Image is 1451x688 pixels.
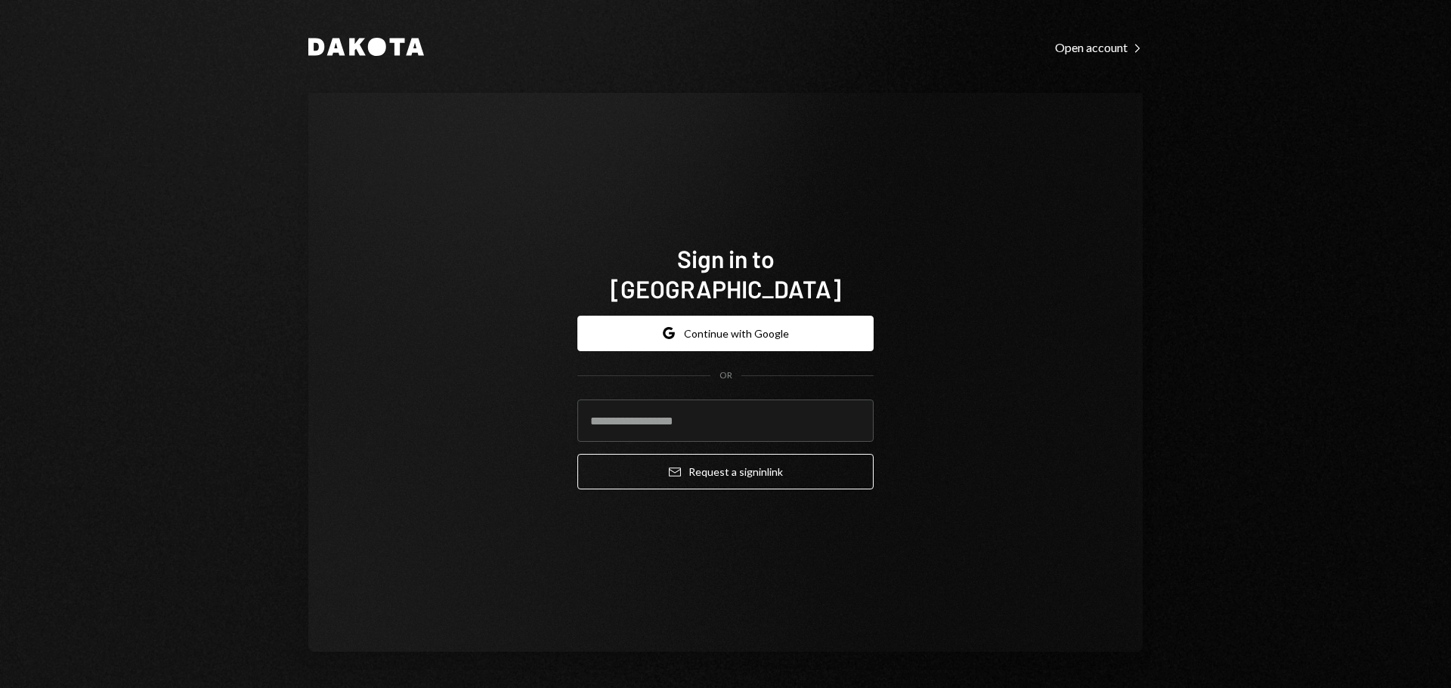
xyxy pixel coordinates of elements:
[577,454,874,489] button: Request a signinlink
[577,316,874,351] button: Continue with Google
[577,243,874,304] h1: Sign in to [GEOGRAPHIC_DATA]
[719,369,732,382] div: OR
[1055,39,1143,55] a: Open account
[1055,40,1143,55] div: Open account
